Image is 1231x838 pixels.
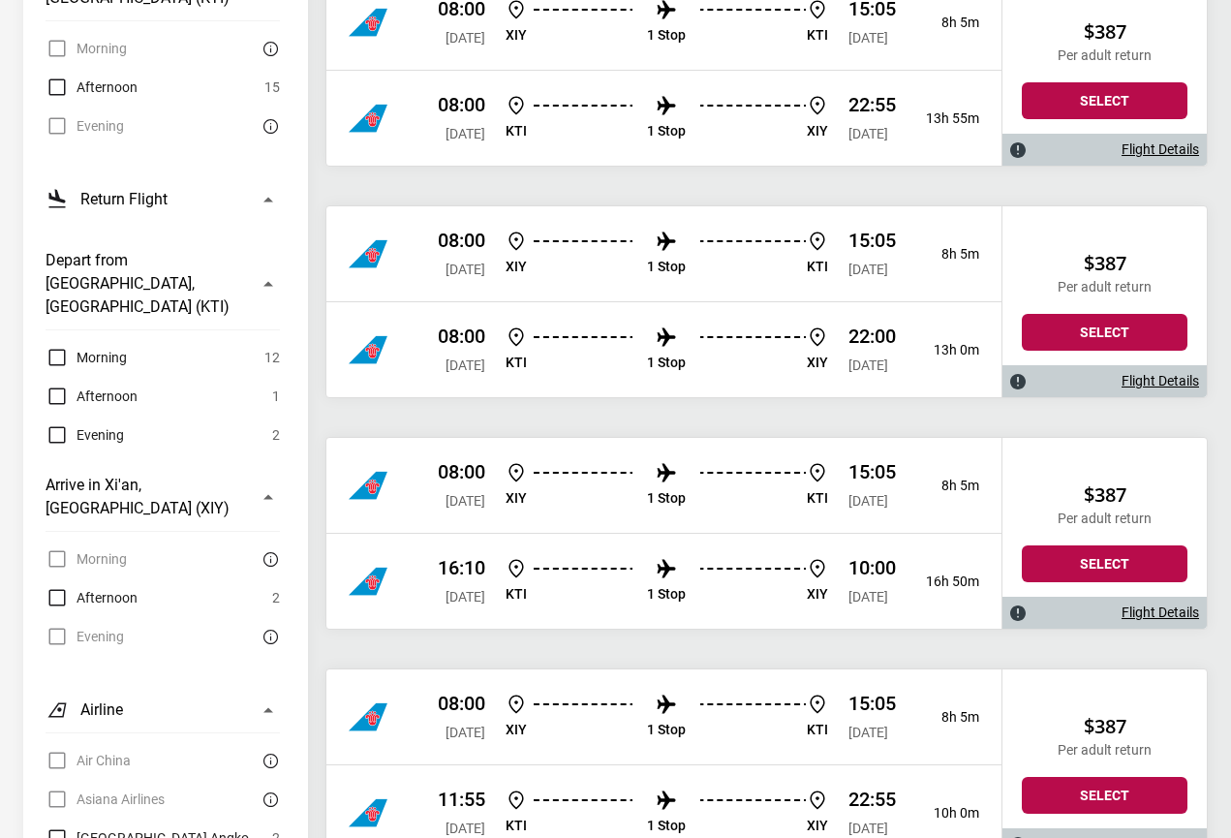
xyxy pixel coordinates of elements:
span: [DATE] [848,126,888,141]
p: Per adult return [1022,47,1187,64]
div: Flight Details [1002,365,1207,397]
p: 8h 5m [911,246,979,263]
h2: $387 [1022,483,1187,507]
img: China Southern Airlines [349,466,387,505]
span: Evening [77,423,124,447]
span: [DATE] [446,493,485,509]
span: 15 [264,76,280,99]
p: 8h 5m [911,478,979,494]
p: 1 Stop [647,586,686,603]
img: China Southern Airlines [349,234,387,273]
button: Select [1022,82,1187,119]
div: China Southern Airlines 08:00 [DATE] XIY 1 Stop KTI 15:05 [DATE] 8h 5mChina Southern Airlines 08:... [326,206,1001,397]
h2: $387 [1022,252,1187,275]
a: Flight Details [1122,373,1199,389]
p: XIY [806,586,829,603]
span: [DATE] [446,126,485,141]
img: China Southern Airlines [349,698,387,736]
span: [DATE] [446,725,485,740]
label: Morning [46,346,127,369]
p: XIY [505,27,528,44]
a: Flight Details [1122,605,1199,621]
p: 08:00 [438,325,485,348]
span: 1 [272,385,280,408]
button: There are currently no flights matching this search criteria. Try removing some search filters. [257,625,280,648]
img: China Southern Airlines [349,330,387,369]
p: 1 Stop [647,259,686,275]
span: [DATE] [446,262,485,277]
button: Airline [46,687,280,733]
label: Afternoon [46,76,138,99]
div: Flight Details [1002,134,1207,166]
p: XIY [806,123,829,140]
p: KTI [505,355,528,371]
span: [DATE] [848,30,888,46]
p: 1 Stop [647,490,686,507]
p: 8h 5m [911,15,979,31]
button: Arrive in Xi'an, [GEOGRAPHIC_DATA] (XIY) [46,462,280,532]
h3: Arrive in Xi'an, [GEOGRAPHIC_DATA] (XIY) [46,474,245,520]
button: There are currently no flights matching this search criteria. Try removing some search filters. [257,37,280,60]
h3: Airline [80,698,123,722]
span: 2 [272,423,280,447]
p: Per adult return [1022,742,1187,759]
button: Select [1022,545,1187,582]
p: 22:55 [848,93,896,116]
label: Afternoon [46,385,138,408]
a: Flight Details [1122,141,1199,158]
span: [DATE] [848,821,888,836]
h3: Return Flight [80,188,168,211]
p: 08:00 [438,692,485,715]
p: XIY [806,355,829,371]
span: Afternoon [77,76,138,99]
p: 08:00 [438,460,485,483]
p: 11:55 [438,788,485,811]
p: XIY [505,722,528,738]
span: Morning [77,346,127,369]
p: 10h 0m [911,805,979,822]
p: 1 Stop [647,355,686,371]
p: 15:05 [848,460,896,483]
span: Afternoon [77,385,138,408]
img: China Southern Airlines [349,3,387,42]
p: 08:00 [438,229,485,252]
p: 16:10 [438,556,485,579]
button: There are currently no flights matching this search criteria. Try removing some search filters. [257,749,280,772]
span: [DATE] [848,589,888,605]
p: KTI [806,490,829,507]
span: [DATE] [446,821,485,836]
p: 08:00 [438,93,485,116]
p: XIY [806,818,829,834]
p: 8h 5m [911,709,979,726]
div: Flight Details [1002,597,1207,629]
button: There are currently no flights matching this search criteria. Try removing some search filters. [257,114,280,138]
span: [DATE] [848,262,888,277]
span: [DATE] [446,589,485,605]
label: Evening [46,423,124,447]
p: KTI [505,818,528,834]
span: [DATE] [848,357,888,373]
span: [DATE] [446,357,485,373]
button: Select [1022,314,1187,351]
p: KTI [806,259,829,275]
button: Select [1022,777,1187,814]
p: 13h 0m [911,342,979,358]
p: 15:05 [848,229,896,252]
p: 15:05 [848,692,896,715]
h3: Depart from [GEOGRAPHIC_DATA], [GEOGRAPHIC_DATA] (KTI) [46,249,245,319]
button: Depart from [GEOGRAPHIC_DATA], [GEOGRAPHIC_DATA] (KTI) [46,237,280,330]
button: There are currently no flights matching this search criteria. Try removing some search filters. [257,547,280,571]
p: XIY [505,259,528,275]
p: KTI [505,586,528,603]
button: Return Flight [46,176,280,222]
img: China Southern Airlines [349,562,387,601]
img: China Southern Airlines [349,793,387,832]
span: [DATE] [848,725,888,740]
p: 22:00 [848,325,896,348]
span: 2 [272,586,280,609]
p: Per adult return [1022,511,1187,527]
div: China Southern Airlines 08:00 [DATE] XIY 1 Stop KTI 15:05 [DATE] 8h 5mChina Southern Airlines 16:... [326,438,1001,629]
p: 1 Stop [647,27,686,44]
label: Afternoon [46,586,138,609]
span: 12 [264,346,280,369]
